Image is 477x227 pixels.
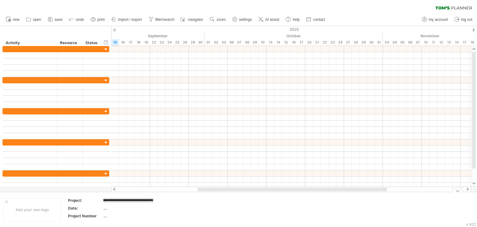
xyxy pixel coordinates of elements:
[189,39,197,46] div: Monday, 29 September 2025
[204,33,383,39] div: October 2025
[313,17,325,22] span: contact
[453,16,474,24] a: log out
[360,39,367,46] div: Wednesday, 29 October 2025
[329,39,336,46] div: Thursday, 23 October 2025
[103,206,156,211] div: ....
[103,213,156,219] div: ....
[67,16,86,24] a: undo
[25,16,43,24] a: open
[158,39,166,46] div: Tuesday, 23 September 2025
[60,40,79,46] div: Resource
[274,39,282,46] div: Tuesday, 14 October 2025
[257,16,281,24] a: AI assist
[208,16,227,24] a: zoom
[452,188,463,192] div: hide legend
[6,40,53,46] div: Activity
[142,39,150,46] div: Friday, 19 September 2025
[429,17,448,22] span: my account
[383,39,391,46] div: Monday, 3 November 2025
[118,17,142,22] span: import / export
[429,39,437,46] div: Tuesday, 11 November 2025
[147,16,176,24] a: filter/search
[127,39,134,46] div: Wednesday, 17 September 2025
[266,39,274,46] div: Monday, 13 October 2025
[422,39,429,46] div: Monday, 10 November 2025
[290,39,298,46] div: Thursday, 16 October 2025
[375,39,383,46] div: Friday, 31 October 2025
[76,17,84,22] span: undo
[111,39,119,46] div: Monday, 15 September 2025
[453,39,461,46] div: Friday, 14 November 2025
[239,17,252,22] span: settings
[336,39,344,46] div: Friday, 24 October 2025
[461,39,468,46] div: Monday, 17 November 2025
[305,16,327,24] a: contact
[89,16,107,24] a: print
[437,39,445,46] div: Wednesday, 12 November 2025
[212,39,220,46] div: Thursday, 2 October 2025
[298,39,305,46] div: Friday, 17 October 2025
[406,39,414,46] div: Thursday, 6 November 2025
[188,17,203,22] span: navigator
[68,198,102,203] div: Project:
[181,39,189,46] div: Friday, 26 September 2025
[228,39,235,46] div: Monday, 6 October 2025
[33,17,41,22] span: open
[265,17,279,22] span: AI assist
[98,17,105,22] span: print
[461,17,472,22] span: log out
[391,39,398,46] div: Tuesday, 4 November 2025
[150,39,158,46] div: Monday, 22 September 2025
[420,16,450,24] a: my account
[398,39,406,46] div: Wednesday, 5 November 2025
[68,213,102,219] div: Project Number
[321,39,329,46] div: Wednesday, 22 October 2025
[282,39,290,46] div: Wednesday, 15 October 2025
[4,16,21,24] a: new
[155,17,175,22] span: filter/search
[259,39,266,46] div: Friday, 10 October 2025
[235,39,243,46] div: Tuesday, 7 October 2025
[197,39,204,46] div: Tuesday, 30 September 2025
[110,16,144,24] a: import / export
[13,17,20,22] span: new
[134,39,142,46] div: Thursday, 18 September 2025
[352,39,360,46] div: Tuesday, 28 October 2025
[466,222,476,227] div: v 422
[344,39,352,46] div: Monday, 27 October 2025
[220,39,228,46] div: Friday, 3 October 2025
[367,39,375,46] div: Thursday, 30 October 2025
[119,39,127,46] div: Tuesday, 16 September 2025
[55,17,62,22] span: save
[216,17,225,22] span: zoom
[293,17,300,22] span: help
[68,206,102,211] div: Date:
[445,39,453,46] div: Thursday, 13 November 2025
[468,39,476,46] div: Tuesday, 18 November 2025
[46,16,64,24] a: save
[3,198,61,221] div: Add your own logo
[204,39,212,46] div: Wednesday, 1 October 2025
[305,39,313,46] div: Monday, 20 October 2025
[85,40,99,46] div: Status
[173,39,181,46] div: Thursday, 25 September 2025
[179,16,205,24] a: navigator
[313,39,321,46] div: Tuesday, 21 October 2025
[34,33,204,39] div: September 2025
[251,39,259,46] div: Thursday, 9 October 2025
[166,39,173,46] div: Wednesday, 24 September 2025
[243,39,251,46] div: Wednesday, 8 October 2025
[231,16,254,24] a: settings
[284,16,302,24] a: help
[414,39,422,46] div: Friday, 7 November 2025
